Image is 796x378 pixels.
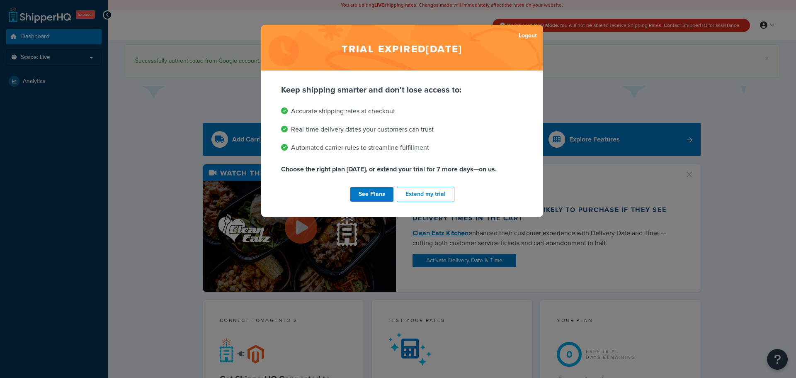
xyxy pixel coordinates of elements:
p: Keep shipping smarter and don't lose access to: [281,84,523,95]
li: Real-time delivery dates your customers can trust [281,124,523,135]
p: Choose the right plan [DATE], or extend your trial for 7 more days—on us. [281,163,523,175]
a: Logout [519,30,537,41]
a: See Plans [350,187,393,202]
li: Accurate shipping rates at checkout [281,105,523,117]
button: Extend my trial [397,187,454,202]
li: Automated carrier rules to streamline fulfillment [281,142,523,154]
h2: Trial expired [DATE] [261,25,543,71]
